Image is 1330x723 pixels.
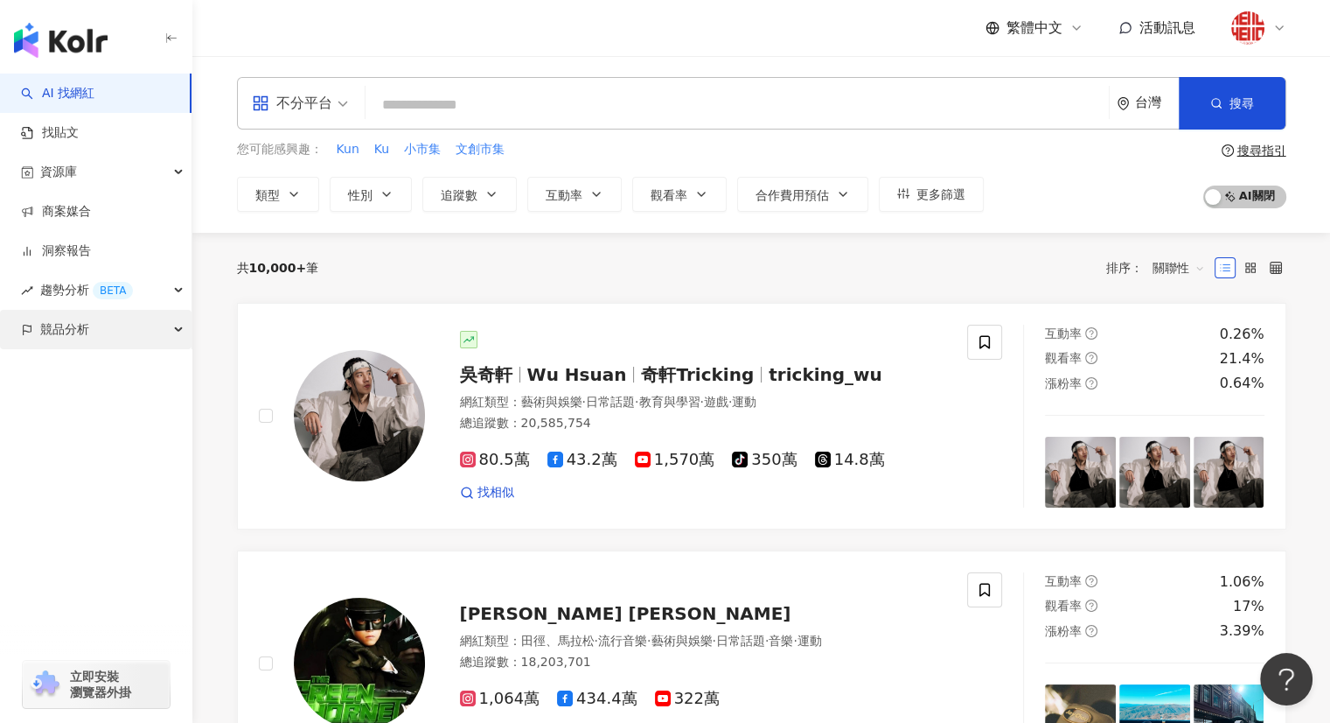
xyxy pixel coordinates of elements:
a: 洞察報告 [21,242,91,260]
span: 競品分析 [40,310,89,349]
span: 找相似 [477,484,514,502]
button: 搜尋 [1179,77,1285,130]
img: post-image [1045,437,1116,508]
span: · [635,395,638,409]
iframe: Help Scout Beacon - Open [1260,653,1313,705]
span: 322萬 [655,690,720,708]
div: 1.06% [1220,572,1264,592]
span: rise [21,284,33,297]
span: question-circle [1085,377,1097,390]
button: 更多篩選 [879,177,984,212]
span: 日常話題 [586,395,635,409]
div: 台灣 [1135,95,1179,110]
span: question-circle [1085,327,1097,340]
span: 日常話題 [716,634,765,648]
span: 藝術與娛樂 [521,395,582,409]
button: 追蹤數 [422,177,517,212]
span: 運動 [732,395,756,409]
button: 性別 [330,177,412,212]
div: 3.39% [1220,621,1264,641]
div: 網紅類型 ： [460,394,947,411]
span: 互動率 [546,188,582,202]
span: 您可能感興趣： [237,141,323,158]
div: 0.64% [1220,374,1264,393]
div: 總追蹤數 ： 18,203,701 [460,654,947,671]
span: 吳奇軒 [460,364,512,385]
span: 合作費用預估 [756,188,829,202]
span: 10,000+ [249,261,307,275]
span: · [712,634,715,648]
span: tricking_wu [769,364,882,385]
span: [PERSON_NAME] [PERSON_NAME] [460,603,791,624]
span: 434.4萬 [557,690,637,708]
span: 關聯性 [1152,254,1205,282]
button: 互動率 [527,177,622,212]
span: · [765,634,769,648]
span: 43.2萬 [547,451,617,469]
span: 藝術與娛樂 [651,634,712,648]
a: 找貼文 [21,124,79,142]
a: 商案媒合 [21,203,91,221]
a: 找相似 [460,484,514,502]
img: post-image [1194,437,1264,508]
span: · [728,395,732,409]
span: 漲粉率 [1045,624,1082,638]
span: Wu Hsuan [527,364,627,385]
div: 共 筆 [237,261,319,275]
span: 立即安裝 瀏覽器外掛 [70,669,131,700]
span: 性別 [348,188,373,202]
img: chrome extension [28,670,62,698]
span: appstore [252,95,269,112]
button: 合作費用預估 [737,177,868,212]
button: Ku [373,140,390,159]
span: question-circle [1085,575,1097,587]
span: 追蹤數 [441,188,477,202]
span: 漲粉率 [1045,376,1082,390]
span: question-circle [1222,144,1234,157]
span: question-circle [1085,625,1097,637]
span: 運動 [797,634,822,648]
div: 17% [1233,597,1264,616]
span: · [647,634,651,648]
div: 搜尋指引 [1237,144,1286,158]
img: logo [14,23,108,58]
button: 小市集 [403,140,442,159]
div: 網紅類型 ： [460,633,947,650]
span: 活動訊息 [1139,19,1195,36]
span: 資源庫 [40,152,77,192]
span: question-circle [1085,352,1097,364]
span: 350萬 [732,451,797,469]
span: 搜尋 [1229,96,1254,110]
span: 觀看率 [1045,351,1082,365]
button: 觀看率 [632,177,727,212]
span: Kun [337,141,359,158]
span: 奇軒Tricking [641,364,754,385]
span: 互動率 [1045,326,1082,340]
span: 文創市集 [456,141,505,158]
span: · [582,395,586,409]
div: 不分平台 [252,89,332,117]
span: 觀看率 [1045,599,1082,613]
div: 總追蹤數 ： 20,585,754 [460,415,947,432]
span: Ku [374,141,389,158]
span: 教育與學習 [638,395,700,409]
button: 類型 [237,177,319,212]
span: 更多篩選 [916,187,965,201]
img: KOL Avatar [294,350,425,481]
div: 排序： [1106,254,1215,282]
span: · [595,634,598,648]
span: 1,064萬 [460,690,540,708]
div: BETA [93,282,133,299]
span: 繁體中文 [1006,18,1062,38]
span: question-circle [1085,600,1097,612]
span: 流行音樂 [598,634,647,648]
span: 田徑、馬拉松 [521,634,595,648]
span: · [700,395,703,409]
a: searchAI 找網紅 [21,85,94,102]
span: 80.5萬 [460,451,530,469]
span: 趨勢分析 [40,270,133,310]
span: 14.8萬 [815,451,885,469]
span: 互動率 [1045,574,1082,588]
button: 文創市集 [455,140,505,159]
span: environment [1117,97,1130,110]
